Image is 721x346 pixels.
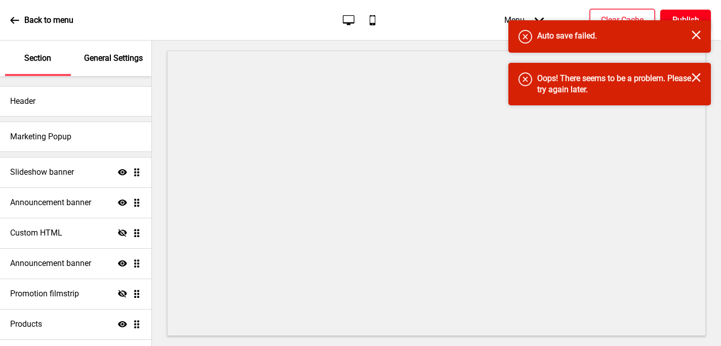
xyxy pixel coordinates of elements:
[24,15,73,26] p: Back to menu
[10,96,35,107] h4: Header
[24,53,51,64] p: Section
[10,167,74,178] h4: Slideshow banner
[84,53,143,64] p: General Settings
[10,227,62,239] h4: Custom HTML
[660,10,711,31] button: Publish
[537,73,692,95] h4: Oops! There seems to be a problem. Please try again later.
[589,9,655,32] button: Clear Cache
[10,131,71,142] h4: Marketing Popup
[10,258,91,269] h4: Announcement banner
[10,197,91,208] h4: Announcement banner
[672,15,699,26] h4: Publish
[601,15,644,26] h4: Clear Cache
[10,319,42,330] h4: Products
[494,5,554,35] div: Menu
[10,288,79,299] h4: Promotion filmstrip
[10,7,73,34] a: Back to menu
[537,30,692,42] h4: Auto save failed.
